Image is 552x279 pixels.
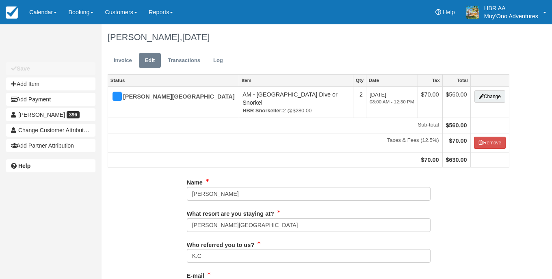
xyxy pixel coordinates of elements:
[187,176,203,187] label: Name
[108,53,138,69] a: Invoice
[18,163,30,169] b: Help
[6,93,95,106] button: Add Payment
[353,87,366,118] td: 2
[6,77,95,90] button: Add Item
[187,238,254,249] label: Who referred you to us?
[6,139,95,152] button: Add Partner Attribution
[446,157,467,163] strong: $630.00
[466,6,479,19] img: A20
[443,75,470,86] a: Total
[17,65,30,72] b: Save
[370,92,414,105] span: [DATE]
[242,107,283,114] strong: HBR Snorkeller
[353,75,366,86] a: Qty
[67,111,80,118] span: 396
[418,75,442,86] a: Tax
[443,9,455,15] span: Help
[108,75,239,86] a: Status
[292,107,312,114] span: $280.00
[449,137,467,144] strong: $70.00
[18,112,65,118] span: [PERSON_NAME]
[6,6,18,19] img: checkfront-main-nav-mini-logo.png
[474,137,506,149] button: Remove
[108,32,509,42] h1: [PERSON_NAME],
[418,87,442,118] td: $70.00
[421,157,439,163] strong: $70.00
[111,90,229,103] div: [PERSON_NAME][GEOGRAPHIC_DATA]
[139,53,161,69] a: Edit
[370,99,414,105] em: 08:00 AM - 12:30 PM
[6,62,95,75] button: Save
[207,53,229,69] a: Log
[6,159,95,172] a: Help
[111,137,439,144] em: Taxes & Fees (12.5%)
[442,87,470,118] td: $560.00
[18,127,91,133] span: Change Customer Attribution
[435,9,441,15] i: Help
[474,90,505,103] button: Change
[366,75,418,86] a: Date
[111,121,439,129] em: Sub-total
[6,108,95,121] a: [PERSON_NAME] 396
[187,207,274,218] label: What resort are you staying at?
[484,12,538,20] p: Muy'Ono Adventures
[484,4,538,12] p: HBR AA
[242,107,350,115] em: 2 @
[6,124,95,137] button: Change Customer Attribution
[182,32,210,42] span: [DATE]
[239,87,353,118] td: AM - [GEOGRAPHIC_DATA] Dive or Snorkel
[162,53,206,69] a: Transactions
[239,75,353,86] a: Item
[446,122,467,129] strong: $560.00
